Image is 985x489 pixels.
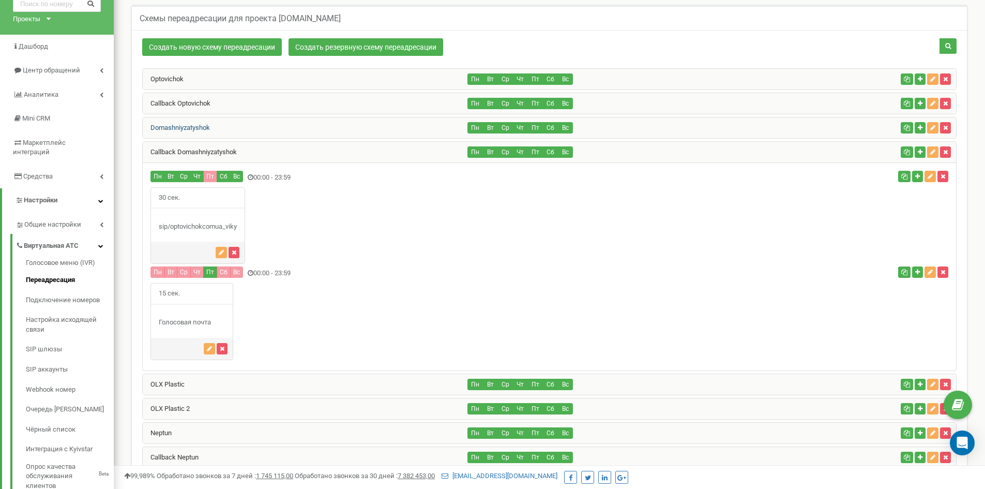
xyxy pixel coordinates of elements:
button: Сб [542,379,558,390]
span: Настройки [24,196,57,204]
button: Сб [217,171,231,182]
div: 00:00 - 23:59 [143,171,685,185]
button: Ср [497,98,513,109]
button: Сб [542,427,558,439]
button: Вт [482,452,498,463]
button: Пн [467,98,483,109]
button: Чт [512,98,528,109]
button: Вт [482,122,498,134]
button: Чт [190,266,204,278]
button: Вс [557,122,573,134]
button: Пн [467,427,483,439]
button: Вс [557,73,573,85]
u: 7 382 453,00 [398,472,435,480]
a: Голосовое меню (IVR) [26,258,114,271]
a: Domashniyzatyshok [143,124,210,131]
span: Аналитика [24,91,58,98]
a: Настройка исходящей связи [26,310,114,339]
a: SIP аккаунты [26,360,114,380]
button: Сб [542,452,558,463]
button: Вт [482,146,498,158]
a: OLX Plastic [143,380,185,388]
button: Поиск схемы переадресации [939,38,957,54]
span: 99,989% [124,472,155,480]
button: Вт [482,427,498,439]
button: Ср [497,379,513,390]
button: Ср [177,266,191,278]
a: SIP шлюзы [26,339,114,360]
div: 00:00 - 23:59 [143,266,685,280]
button: Пт [527,452,543,463]
a: Подключение номеров [26,290,114,310]
button: Сб [542,98,558,109]
button: Пт [527,427,543,439]
a: Настройки [2,188,114,213]
button: Ср [497,73,513,85]
button: Вс [230,171,243,182]
div: Голосовая почта [151,318,233,328]
button: Чт [190,171,204,182]
button: Сб [542,146,558,158]
a: Создать новую схему переадресации [142,38,282,56]
button: Сб [542,122,558,134]
button: Вс [557,379,573,390]
span: Виртуальная АТС [24,241,79,251]
button: Пн [467,146,483,158]
button: Чт [512,73,528,85]
button: Пн [467,73,483,85]
button: Чт [512,379,528,390]
button: Пн [150,171,165,182]
button: Вт [482,98,498,109]
a: Callback Neptun [143,453,199,461]
u: 1 745 115,00 [256,472,293,480]
a: Общие настройки [16,213,114,234]
button: Вс [557,146,573,158]
a: [EMAIL_ADDRESS][DOMAIN_NAME] [442,472,557,480]
button: Ср [497,452,513,463]
button: Вс [557,98,573,109]
button: Вт [482,379,498,390]
button: Пт [527,379,543,390]
button: Сб [542,403,558,414]
a: OLX Plastic 2 [143,405,190,412]
button: Чт [512,403,528,414]
button: Вт [482,73,498,85]
span: 30 сек. [151,188,188,208]
button: Пт [203,266,217,278]
span: 15 сек. [151,284,188,304]
button: Вт [482,403,498,414]
a: Callback Domashniyzatyshok [143,148,237,156]
button: Вт [164,266,177,278]
a: Чёрный список [26,420,114,440]
button: Пн [467,379,483,390]
a: Очередь [PERSON_NAME] [26,399,114,420]
span: Обработано звонков за 7 дней : [157,472,293,480]
span: Общие настройки [24,220,81,230]
button: Чт [512,146,528,158]
button: Пн [467,452,483,463]
a: Optovichok [143,75,184,83]
span: Обработано звонков за 30 дней : [295,472,435,480]
button: Вс [557,452,573,463]
button: Сб [542,73,558,85]
button: Чт [512,122,528,134]
button: Пт [527,403,543,414]
button: Пт [527,146,543,158]
div: Open Intercom Messenger [950,431,975,455]
button: Пт [527,122,543,134]
a: Виртуальная АТС [16,234,114,255]
button: Пт [203,171,217,182]
span: Средства [23,172,53,180]
a: Neptun [143,429,172,437]
button: Ср [497,122,513,134]
button: Вс [557,403,573,414]
button: Пт [527,73,543,85]
button: Ср [497,146,513,158]
button: Чт [512,427,528,439]
button: Вт [164,171,177,182]
a: Callback Optovichok [143,99,210,107]
span: Mini CRM [22,114,50,122]
button: Вс [557,427,573,439]
button: Пн [150,266,165,278]
div: sip/optovichokcomua_viky [151,222,245,232]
